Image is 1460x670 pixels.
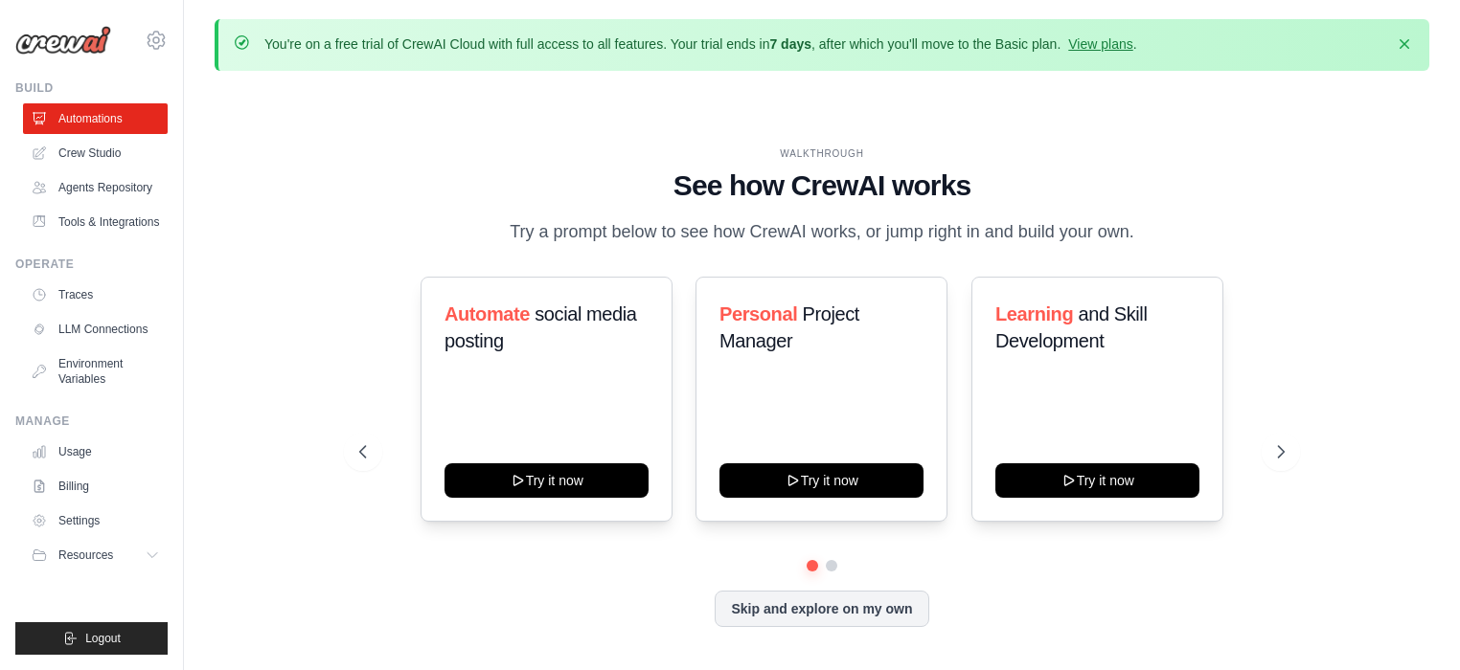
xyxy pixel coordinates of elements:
[23,348,168,394] a: Environment Variables
[23,505,168,536] a: Settings
[15,26,111,55] img: Logo
[23,172,168,203] a: Agents Repository
[23,103,168,134] a: Automations
[23,471,168,502] a: Billing
[15,257,168,272] div: Operate
[359,146,1285,161] div: WALKTHROUGH
[23,207,168,237] a: Tools & Integrations
[58,547,113,563] span: Resources
[85,631,121,646] span: Logout
[719,463,924,498] button: Try it now
[23,436,168,467] a: Usage
[995,303,1147,351] span: and Skill Development
[359,168,1285,203] h1: See how CrewAI works
[23,540,168,570] button: Resources
[715,591,928,627] button: Skip and explore on my own
[995,303,1073,324] span: Learning
[445,303,637,351] span: social media posting
[769,36,811,52] strong: 7 days
[15,622,168,655] button: Logout
[15,413,168,429] div: Manage
[23,138,168,168] a: Crew Studio
[500,218,1144,246] p: Try a prompt below to see how CrewAI works, or jump right in and build your own.
[445,303,530,324] span: Automate
[23,314,168,345] a: LLM Connections
[15,80,168,96] div: Build
[264,34,1137,54] p: You're on a free trial of CrewAI Cloud with full access to all features. Your trial ends in , aft...
[23,279,168,310] a: Traces
[1068,36,1132,52] a: View plans
[445,463,649,498] button: Try it now
[719,303,797,324] span: Personal
[995,463,1199,498] button: Try it now
[1364,578,1460,670] iframe: Chat Widget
